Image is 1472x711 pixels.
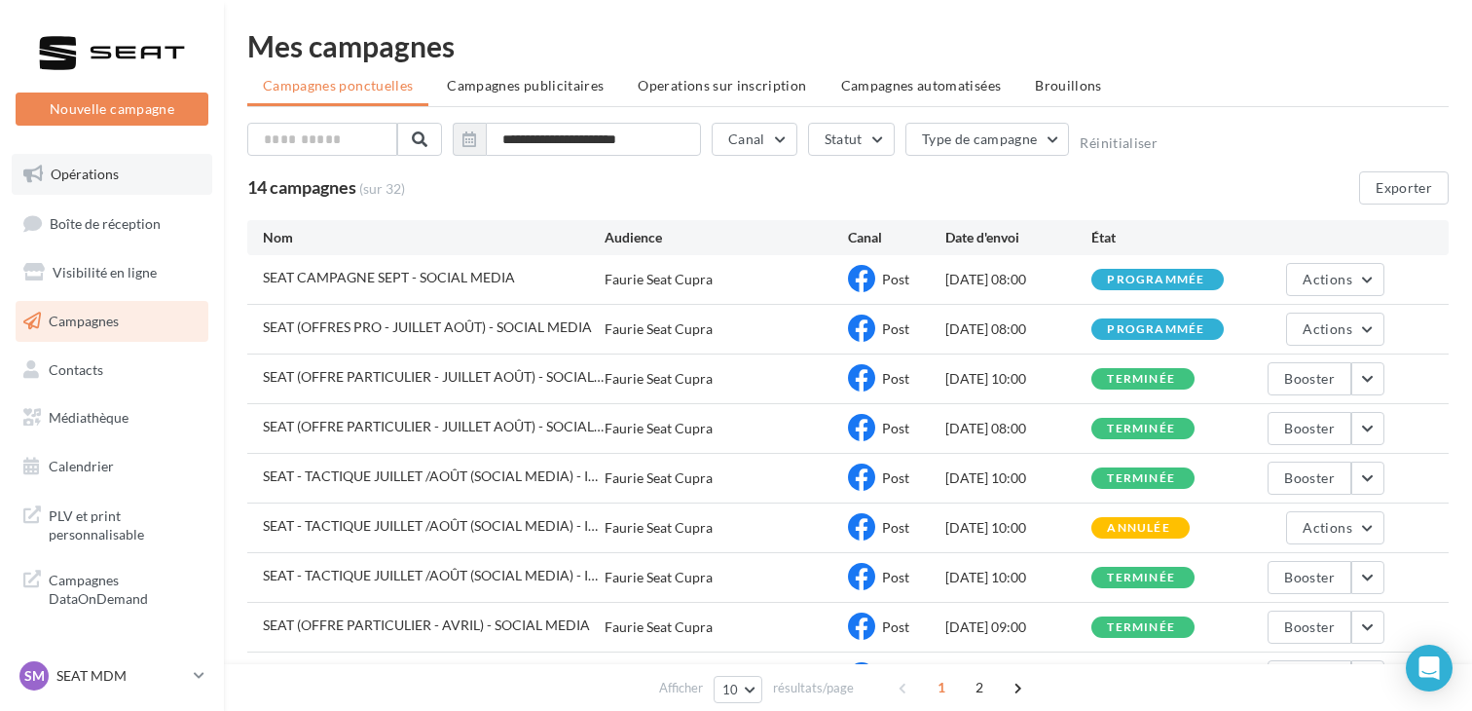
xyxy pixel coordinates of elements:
div: terminée [1107,621,1175,634]
div: [DATE] 10:00 [945,568,1091,587]
span: SEAT - TACTIQUE JUILLET /AOÛT (SOCIAL MEDIA) - Ibiza/Arona [263,517,598,534]
button: 10 [714,676,763,703]
a: Médiathèque [12,397,212,438]
p: SEAT MDM [56,666,186,686]
a: Contacts [12,350,212,391]
span: Brouillons [1035,77,1102,94]
button: Canal [712,123,797,156]
span: Post [882,420,909,436]
div: programmée [1107,323,1204,336]
span: SEAT (OFFRES PRO - JUILLET AOÛT) - SOCIAL MEDIA [263,318,592,335]
div: terminée [1107,423,1175,435]
button: Statut [808,123,895,156]
button: Booster [1268,462,1350,495]
a: Campagnes [12,301,212,342]
div: Faurie Seat Cupra [605,419,713,438]
div: terminée [1107,472,1175,485]
div: État [1091,228,1237,247]
span: SEAT - TACTIQUE JUILLET /AOÛT (SOCIAL MEDIA) - Ibiza/Arona [263,567,598,583]
span: (sur 32) [359,179,405,199]
span: 10 [722,682,739,697]
a: PLV et print personnalisable [12,495,212,552]
span: Contacts [49,360,103,377]
div: Faurie Seat Cupra [605,270,713,289]
div: Audience [605,228,848,247]
span: SEAT (OFFRE PARTICULIER - JUILLET AOÛT) - SOCIAL MEDIA [263,418,604,434]
a: SM SEAT MDM [16,657,208,694]
button: Actions [1286,263,1383,296]
span: Campagnes [49,313,119,329]
button: Actions [1286,511,1383,544]
span: Post [882,569,909,585]
span: Post [882,469,909,486]
div: Faurie Seat Cupra [605,617,713,637]
span: Médiathèque [49,409,129,426]
span: SEAT - TACTIQUE JUILLET /AOÛT (SOCIAL MEDIA) - Ibiza/Arona - copie [263,468,598,484]
span: Calendrier [49,458,114,474]
span: Boîte de réception [50,214,161,231]
button: Booster [1268,611,1350,644]
span: Post [882,271,909,287]
span: Operations sur inscription [638,77,806,94]
a: Visibilité en ligne [12,252,212,293]
span: 1 [926,672,957,703]
a: Boîte de réception [12,203,212,244]
span: résultats/page [773,679,854,697]
span: Campagnes publicitaires [447,77,604,94]
div: [DATE] 08:00 [945,419,1091,438]
div: annulée [1107,522,1169,535]
button: Booster [1268,660,1350,693]
span: Actions [1303,271,1351,287]
div: Open Intercom Messenger [1406,645,1453,692]
span: PLV et print personnalisable [49,503,201,544]
div: [DATE] 10:00 [945,369,1091,389]
span: 14 campagnes [247,176,356,198]
span: SEAT (OFFRE PARTICULIER - JUILLET AOÛT) - SOCIAL MEDIA [263,368,604,385]
a: Calendrier [12,446,212,487]
span: Post [882,519,909,536]
div: terminée [1107,373,1175,386]
span: Visibilité en ligne [53,264,157,281]
span: Post [882,370,909,387]
div: Nom [263,228,605,247]
span: Campagnes automatisées [841,77,1002,94]
div: [DATE] 10:00 [945,518,1091,538]
button: Nouvelle campagne [16,93,208,126]
span: Opérations [51,166,119,182]
span: SEAT (OFFRE PARTICULIER - AVRIL) - SOCIAL MEDIA [263,617,590,633]
button: Exporter [1359,171,1449,205]
span: Campagnes DataOnDemand [49,567,201,609]
span: Afficher [659,679,703,697]
a: Campagnes DataOnDemand [12,559,212,617]
div: Canal [848,228,945,247]
div: [DATE] 09:00 [945,617,1091,637]
div: Faurie Seat Cupra [605,518,713,538]
span: Actions [1303,519,1351,536]
div: Mes campagnes [247,31,1449,60]
div: Faurie Seat Cupra [605,468,713,488]
span: 2 [964,672,995,703]
span: Actions [1303,320,1351,337]
button: Booster [1268,412,1350,445]
div: programmée [1107,274,1204,286]
button: Booster [1268,362,1350,395]
div: [DATE] 08:00 [945,319,1091,339]
button: Type de campagne [905,123,1070,156]
div: Faurie Seat Cupra [605,568,713,587]
div: Date d'envoi [945,228,1091,247]
span: SM [24,666,45,686]
a: Opérations [12,154,212,195]
button: Actions [1286,313,1383,346]
div: Faurie Seat Cupra [605,319,713,339]
div: terminée [1107,572,1175,584]
span: SEAT CAMPAGNE SEPT - SOCIAL MEDIA [263,269,515,285]
button: Réinitialiser [1080,135,1158,151]
button: Booster [1268,561,1350,594]
span: Post [882,618,909,635]
span: Post [882,320,909,337]
div: Faurie Seat Cupra [605,369,713,389]
div: [DATE] 08:00 [945,270,1091,289]
div: [DATE] 10:00 [945,468,1091,488]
